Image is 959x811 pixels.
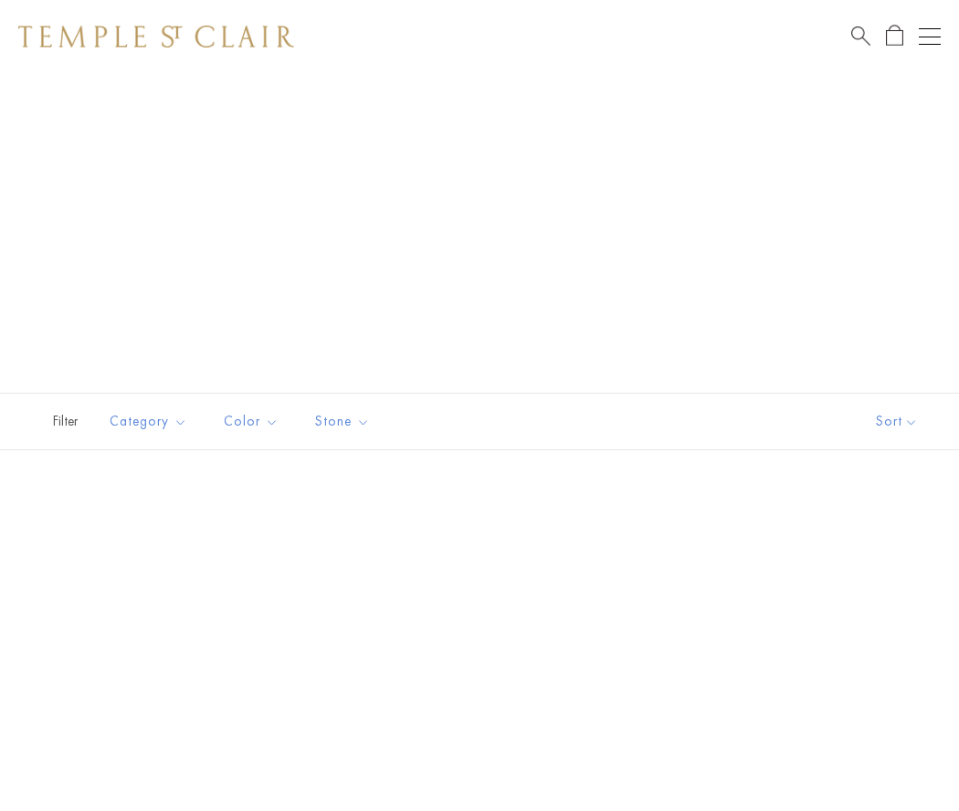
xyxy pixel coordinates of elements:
[96,401,201,442] button: Category
[835,394,959,449] button: Show sort by
[851,25,870,47] a: Search
[306,410,384,433] span: Stone
[301,401,384,442] button: Stone
[210,401,292,442] button: Color
[886,25,903,47] a: Open Shopping Bag
[100,410,201,433] span: Category
[215,410,292,433] span: Color
[18,26,294,47] img: Temple St. Clair
[919,26,941,47] button: Open navigation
